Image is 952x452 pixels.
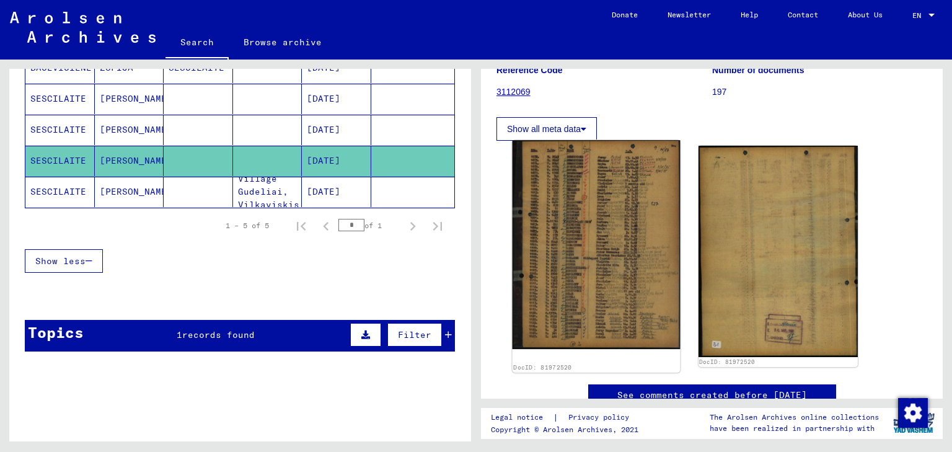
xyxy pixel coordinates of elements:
[891,407,937,438] img: yv_logo.png
[177,329,182,340] span: 1
[710,423,879,434] p: have been realized in partnership with
[491,411,644,424] div: |
[302,146,371,176] mat-cell: [DATE]
[425,213,450,238] button: Last page
[35,255,86,267] span: Show less
[513,140,680,349] img: 001.jpg
[398,329,431,340] span: Filter
[496,87,531,97] a: 3112069
[25,115,95,145] mat-cell: SESCILAITE
[95,146,164,176] mat-cell: [PERSON_NAME]
[710,412,879,423] p: The Arolsen Archives online collections
[338,219,400,231] div: of 1
[25,146,95,176] mat-cell: SESCILAITE
[699,146,858,357] img: 002.jpg
[898,398,928,428] img: Zustimmung ändern
[182,329,255,340] span: records found
[95,115,164,145] mat-cell: [PERSON_NAME]
[25,177,95,207] mat-cell: SESCILAITE
[400,213,425,238] button: Next page
[712,65,804,75] b: Number of documents
[699,358,755,365] a: DocID: 81972520
[233,177,302,207] mat-cell: Village Gudeliai, Vilkaviskis
[912,11,921,20] mat-select-trigger: EN
[10,12,156,43] img: Arolsen_neg.svg
[302,115,371,145] mat-cell: [DATE]
[302,177,371,207] mat-cell: [DATE]
[226,220,269,231] div: 1 – 5 of 5
[491,411,553,424] a: Legal notice
[229,27,337,57] a: Browse archive
[712,86,927,99] p: 197
[25,84,95,114] mat-cell: SESCILAITE
[95,84,164,114] mat-cell: [PERSON_NAME]
[513,364,572,371] a: DocID: 81972520
[496,117,597,141] button: Show all meta data
[387,323,442,347] button: Filter
[25,249,103,273] button: Show less
[491,424,644,435] p: Copyright © Arolsen Archives, 2021
[165,27,229,60] a: Search
[496,65,563,75] b: Reference Code
[289,213,314,238] button: First page
[314,213,338,238] button: Previous page
[302,84,371,114] mat-cell: [DATE]
[617,389,807,402] a: See comments created before [DATE]
[558,411,644,424] a: Privacy policy
[28,321,84,343] div: Topics
[95,177,164,207] mat-cell: [PERSON_NAME]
